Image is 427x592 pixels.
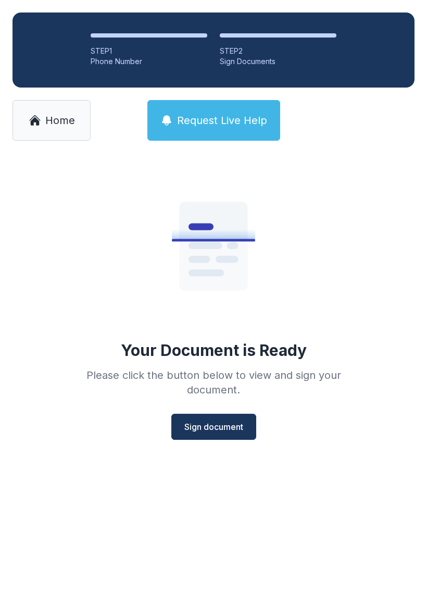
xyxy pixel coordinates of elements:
div: Your Document is Ready [121,341,307,360]
div: STEP 2 [220,46,336,56]
span: Home [45,113,75,128]
div: Phone Number [91,56,207,67]
div: Please click the button below to view and sign your document. [64,368,363,397]
div: Sign Documents [220,56,336,67]
div: STEP 1 [91,46,207,56]
span: Request Live Help [177,113,267,128]
span: Sign document [184,421,243,433]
